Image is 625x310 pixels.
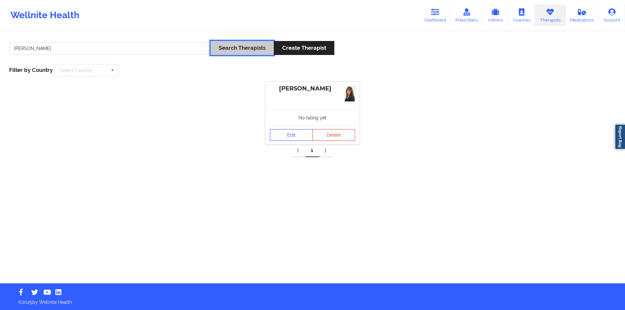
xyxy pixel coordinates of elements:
[615,124,625,150] a: Report Bug
[312,129,355,141] button: Delete
[60,68,92,73] div: Select Country
[599,5,625,26] a: Account
[265,110,360,126] div: No rating yet
[420,5,451,26] a: Dashboard
[274,41,334,55] button: Create Therapist
[306,144,319,157] a: 1
[535,5,565,26] a: Therapists
[344,86,355,101] img: f523bbd0-c000-4f87-8905-f249446bf9b1_Headshot4.jpeg
[292,144,306,157] a: Previous item
[292,144,333,157] div: Pagination Navigation
[9,42,208,55] input: Search Keywords
[451,5,483,26] a: Prescribers
[270,129,313,141] a: Edit
[211,41,274,55] button: Search Therapists
[14,294,611,305] p: © 2025 by Wellnite Health
[483,5,508,26] a: Admins
[508,5,535,26] a: Coaches
[270,85,355,92] div: [PERSON_NAME]
[319,144,333,157] a: Next item
[565,5,599,26] a: Medications
[9,67,53,73] span: Filter by Country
